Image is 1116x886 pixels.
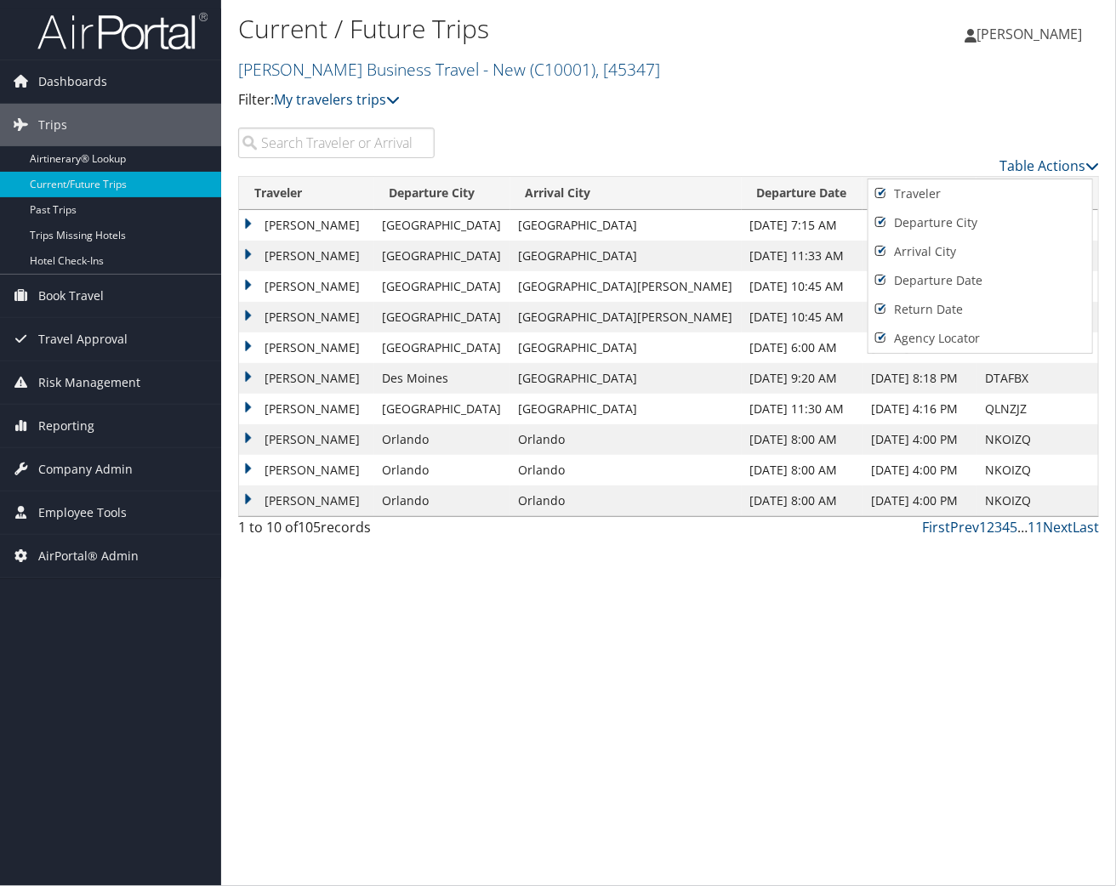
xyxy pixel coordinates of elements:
a: Arrival City [868,237,1092,266]
span: Book Travel [38,275,104,317]
a: Departure Date [868,266,1092,295]
a: Traveler [868,179,1092,208]
a: Departure City [868,208,1092,237]
img: airportal-logo.png [37,11,208,51]
span: Trips [38,104,67,146]
span: Employee Tools [38,491,127,534]
span: Company Admin [38,448,133,491]
span: Reporting [38,405,94,447]
span: Risk Management [38,361,140,404]
a: Return Date [868,295,1092,324]
span: Travel Approval [38,318,128,361]
a: Agency Locator [868,324,1092,353]
span: AirPortal® Admin [38,535,139,577]
span: Dashboards [38,60,107,103]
